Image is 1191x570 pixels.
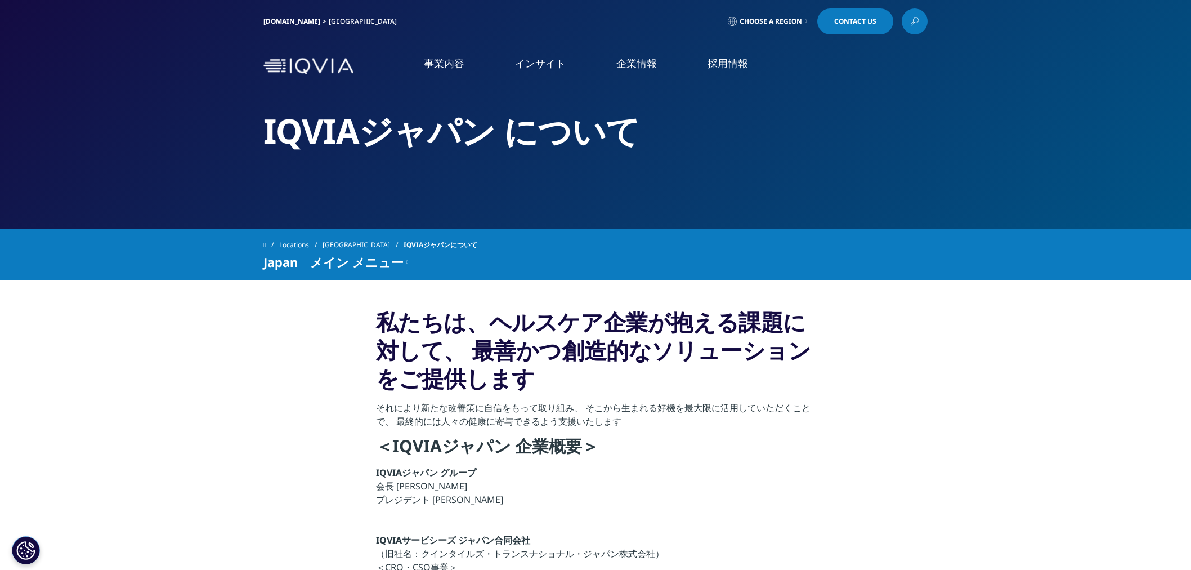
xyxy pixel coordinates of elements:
nav: Primary [358,39,928,93]
a: Contact Us [817,8,893,34]
span: Choose a Region [740,17,802,26]
span: Contact Us [834,18,876,25]
span: Japan メイン メニュー [263,255,404,269]
h3: 私たちは、ヘルスケア企業が抱える課題に対して、 最善かつ創造的なソリューションをご提供します [376,308,816,401]
p: 会長 [PERSON_NAME] プレジデント [PERSON_NAME] [376,466,816,513]
a: 事業内容 [424,56,464,70]
button: Cookies Settings [12,536,40,564]
a: 採用情報 [708,56,748,70]
p: それにより新たな改善策に自信をもって取り組み、 そこから生まれる好機を最大限に活用していただくことで、 最終的には人々の健康に寄与できるよう支援いたします [376,401,816,435]
div: [GEOGRAPHIC_DATA] [329,17,401,26]
a: Locations [279,235,323,255]
a: [DOMAIN_NAME] [263,16,320,26]
a: インサイト [515,56,566,70]
strong: IQVIAサービシーズ ジャパン合同会社 [376,534,530,546]
span: IQVIAジャパンについて [404,235,477,255]
h4: ＜IQVIAジャパン 企業概要＞ [376,435,816,466]
h2: IQVIAジャパン について [263,110,928,152]
a: [GEOGRAPHIC_DATA] [323,235,404,255]
a: 企業情報 [616,56,657,70]
strong: IQVIAジャパン グループ [376,466,476,479]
